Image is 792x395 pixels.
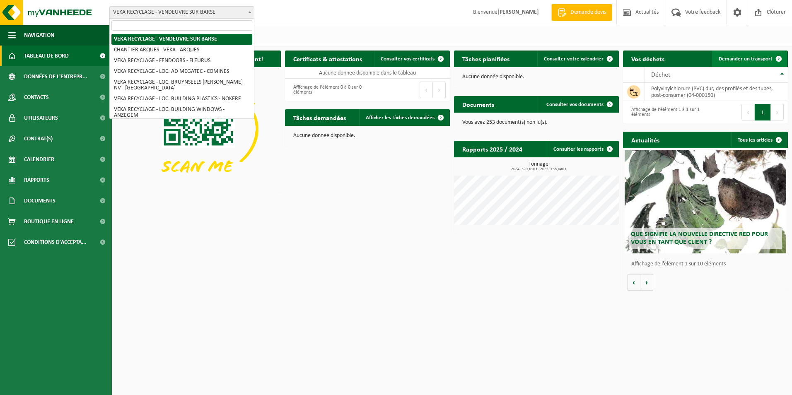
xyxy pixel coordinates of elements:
[712,51,787,67] a: Demander un transport
[546,102,604,107] span: Consulter vos documents
[433,82,446,98] button: Next
[24,66,87,87] span: Données de l'entrepr...
[285,109,354,125] h2: Tâches demandées
[111,94,252,104] li: VEKA RECYCLAGE - LOC. BUILDING PLASTICS - NOKERE
[651,72,670,78] span: Déchet
[420,82,433,98] button: Previous
[631,261,784,267] p: Affichage de l'élément 1 sur 10 éléments
[24,128,53,149] span: Contrat(s)
[568,8,608,17] span: Demande devis
[111,66,252,77] li: VEKA RECYCLAGE - LOC. AD MEGATEC - COMINES
[24,149,54,170] span: Calendrier
[111,45,252,55] li: CHANTIER ARQUES - VEKA - ARQUES
[24,170,49,190] span: Rapports
[24,211,74,232] span: Boutique en ligne
[24,232,87,253] span: Conditions d'accepta...
[623,132,668,148] h2: Actualités
[755,104,771,120] button: 1
[111,55,252,66] li: VEKA RECYCLAGE - FENDOORS - FLEURUS
[109,6,254,19] span: VEKA RECYCLAGE - VENDEUVRE SUR BARSE
[111,104,252,121] li: VEKA RECYCLAGE - LOC. BUILDING WINDOWS - ANZEGEM
[627,274,640,291] button: Vorige
[627,103,701,121] div: Affichage de l'élément 1 à 1 sur 1 éléments
[645,83,788,101] td: polyvinylchlorure (PVC) dur, des profilés et des tubes, post-consumer (04-000150)
[293,133,442,139] p: Aucune donnée disponible.
[359,109,449,126] a: Afficher les tâches demandées
[741,104,755,120] button: Previous
[111,34,252,45] li: VEKA RECYCLAGE - VENDEUVRE SUR BARSE
[24,25,54,46] span: Navigation
[640,274,653,291] button: Volgende
[458,167,619,171] span: 2024: 329,610 t - 2025: 136,040 t
[110,7,254,18] span: VEKA RECYCLAGE - VENDEUVRE SUR BARSE
[551,4,612,21] a: Demande devis
[625,150,786,253] a: Que signifie la nouvelle directive RED pour vous en tant que client ?
[381,56,435,62] span: Consulter vos certificats
[454,96,502,112] h2: Documents
[116,67,281,191] img: Download de VHEPlus App
[24,108,58,128] span: Utilisateurs
[458,161,619,171] h3: Tonnage
[285,67,450,79] td: Aucune donnée disponible dans le tableau
[771,104,784,120] button: Next
[719,56,773,62] span: Demander un transport
[24,190,56,211] span: Documents
[544,56,604,62] span: Consulter votre calendrier
[289,81,363,99] div: Affichage de l'élément 0 à 0 sur 0 éléments
[631,231,768,246] span: Que signifie la nouvelle directive RED pour vous en tant que client ?
[462,120,611,125] p: Vous avez 253 document(s) non lu(s).
[547,141,618,157] a: Consulter les rapports
[285,51,370,67] h2: Certificats & attestations
[537,51,618,67] a: Consulter votre calendrier
[497,9,539,15] strong: [PERSON_NAME]
[374,51,449,67] a: Consulter vos certificats
[366,115,435,120] span: Afficher les tâches demandées
[454,51,518,67] h2: Tâches planifiées
[623,51,673,67] h2: Vos déchets
[24,46,69,66] span: Tableau de bord
[24,87,49,108] span: Contacts
[111,77,252,94] li: VEKA RECYCLAGE - LOC. BRUYNSEELS [PERSON_NAME] NV - [GEOGRAPHIC_DATA]
[731,132,787,148] a: Tous les articles
[462,74,611,80] p: Aucune donnée disponible.
[454,141,531,157] h2: Rapports 2025 / 2024
[540,96,618,113] a: Consulter vos documents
